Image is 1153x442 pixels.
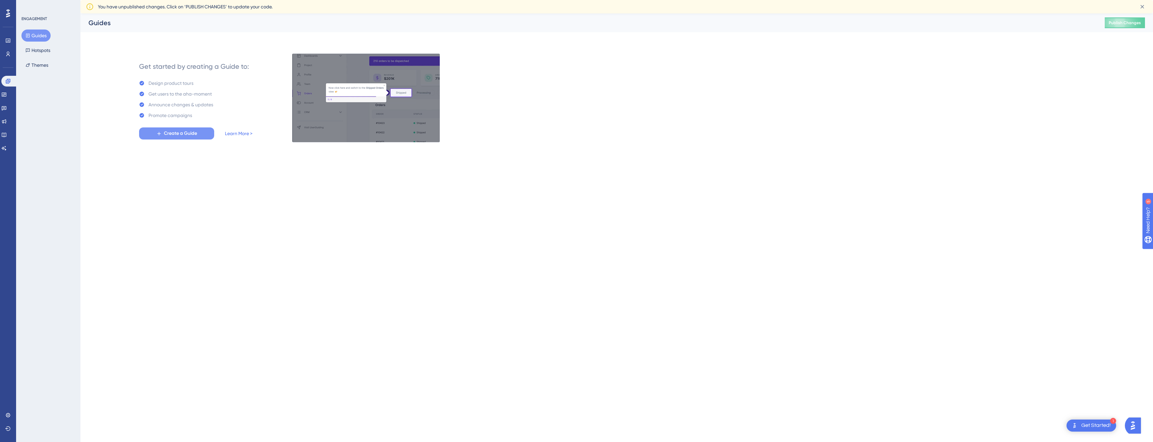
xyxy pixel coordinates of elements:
[1081,422,1111,429] div: Get Started!
[1071,422,1079,430] img: launcher-image-alternative-text
[139,62,249,71] div: Get started by creating a Guide to:
[21,30,51,42] button: Guides
[1105,17,1145,28] button: Publish Changes
[98,3,272,11] span: You have unpublished changes. Click on ‘PUBLISH CHANGES’ to update your code.
[148,79,193,87] div: Design product tours
[139,127,214,140] button: Create a Guide
[1125,416,1145,436] iframe: UserGuiding AI Assistant Launcher
[1110,418,1116,424] div: 1
[148,101,213,109] div: Announce changes & updates
[21,59,52,71] button: Themes
[21,44,54,56] button: Hotspots
[148,90,212,98] div: Get users to the aha-moment
[164,129,197,137] span: Create a Guide
[47,3,49,9] div: 5
[21,16,47,21] div: ENGAGEMENT
[88,18,1088,27] div: Guides
[148,111,192,119] div: Promote campaigns
[292,53,440,143] img: 21a29cd0e06a8f1d91b8bced9f6e1c06.gif
[1109,20,1141,25] span: Publish Changes
[16,2,42,10] span: Need Help?
[225,129,252,137] a: Learn More >
[1067,420,1116,432] div: Open Get Started! checklist, remaining modules: 1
